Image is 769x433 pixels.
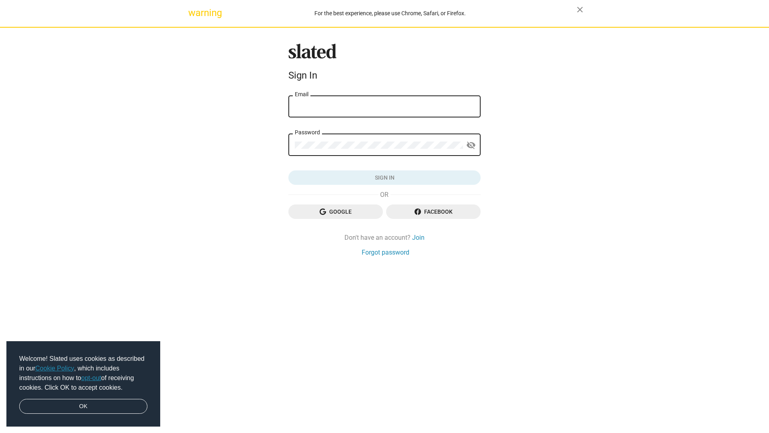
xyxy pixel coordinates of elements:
a: Forgot password [362,248,409,257]
button: Facebook [386,204,481,219]
sl-branding: Sign In [288,44,481,85]
a: Cookie Policy [35,365,74,372]
span: Facebook [393,204,474,219]
div: For the best experience, please use Chrome, Safari, or Firefox. [203,8,577,19]
div: Don't have an account? [288,233,481,242]
span: Welcome! Slated uses cookies as described in our , which includes instructions on how to of recei... [19,354,147,393]
button: Show password [463,138,479,154]
div: Sign In [288,70,481,81]
mat-icon: warning [188,8,198,18]
span: Google [295,204,376,219]
div: cookieconsent [6,341,160,427]
a: dismiss cookie message [19,399,147,414]
mat-icon: close [575,5,585,14]
a: opt-out [81,374,101,381]
a: Join [412,233,425,242]
button: Google [288,204,383,219]
mat-icon: visibility_off [466,139,476,152]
